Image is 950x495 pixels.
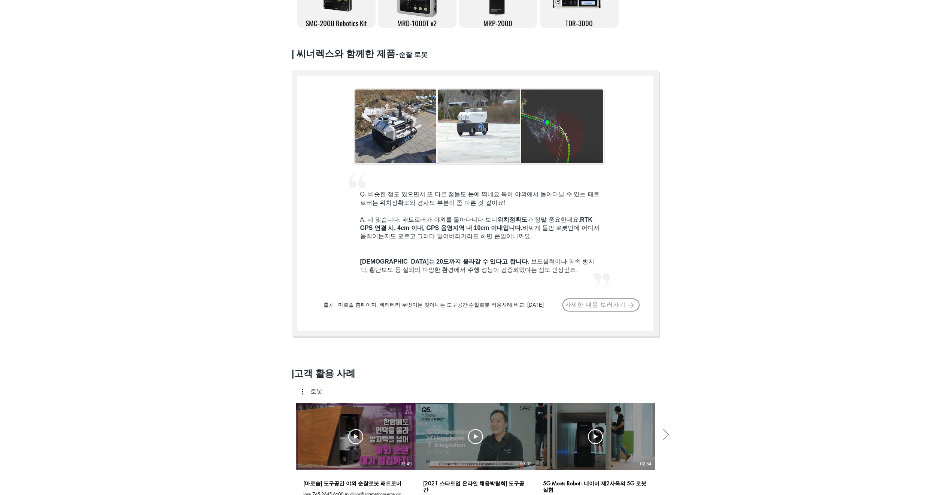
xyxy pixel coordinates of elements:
div: 02:54 [640,461,651,467]
span: SMC-2000 Robotics Kit [306,18,367,28]
span: 위치정확도 [497,216,527,223]
div: 03:03 [520,461,531,467]
button: 동영상 보기 [348,429,363,444]
h3: 5G Meets Robot - 네이버 제2사옥의 5G 로봇 실험 [543,479,648,493]
button: 다음 동영상 [656,401,676,469]
span: RTK GPS 연결 시, 4cm 이내, GPS 음영지역 내 10cm 이내입니다. [360,216,592,231]
span: - [395,48,398,59]
span: ​| 씨너렉스와 함께한 제품 [292,48,430,59]
iframe: Wix Chat [864,463,950,495]
div: 01:49 [400,461,412,467]
button: 동영상 보기 [588,429,603,444]
img: 도구공간_패트로봇.png [438,89,603,163]
div: 로봇 [310,388,322,395]
span: . 보도블럭이나 과속 방지턱, 횡단보도 등 실외의 다양한 환경에서 주행 성능이 검증되었다는 점도 인상깊죠. [360,258,594,273]
h3: [2021 스타트업 온라인 채용박람회] 도구공간 [423,479,528,493]
span: A. 네 맞습니다. 패트로버가 야외를 돌아다니다 보니 가 정말 중요한데요. 비싸게 들인 로봇인데 어디서 움직이는지도 모르고 그러다 잃어버리기라도 하면 큰일이니까요. [360,216,600,240]
span: MRP-2000 [483,18,512,28]
span: 자세한 내용 보러가기 [565,301,626,309]
p: 출처 : 마로솔 홈페이지. 삐리삐리 무엇이든 찾아내는 도구공간 순찰로봇 적용사례 비교. [DATE] [324,301,558,309]
button: More actions for 로봇 [302,388,322,395]
img: 20210406_150044.jpg [355,89,436,163]
span: MRD-1000T v2 [397,18,437,28]
a: 자세한 내용 보러가기 [562,298,640,312]
h3: [마로솔] 도구공간 야외 순찰로봇 패트로버 [303,479,401,487]
button: 동영상 보기 [468,429,483,444]
span: Q. 비슷한 점도 있으면서 또 다른 점들도 눈에 띄네요 특히 야외에서 돌아다닐 수 있는 패트로버는 위치정확도와 경사도 부분이 좀 다른 것 같아요! [360,191,600,206]
span: TDR-3000 [565,18,593,28]
span: 순찰 로봇 [399,51,428,58]
span: [DEMOGRAPHIC_DATA]는 20도까지 올라갈 수 있다고 합니다 [360,258,528,265]
span: |고객 활용 사례 [292,368,356,379]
